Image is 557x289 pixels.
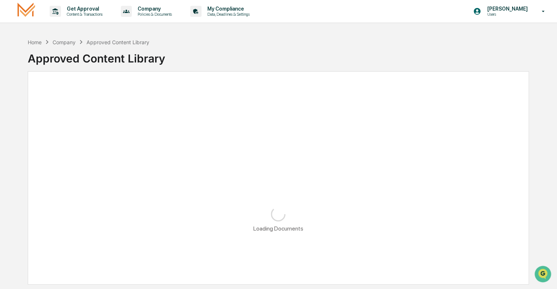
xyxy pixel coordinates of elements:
a: Powered byPylon [51,123,88,129]
p: [PERSON_NAME] [481,6,531,12]
p: Policies & Documents [132,12,176,17]
div: 🖐️ [7,93,13,99]
span: Data Lookup [15,106,46,113]
div: Approved Content Library [87,39,149,45]
img: 1746055101610-c473b297-6a78-478c-a979-82029cc54cd1 [7,56,20,69]
button: Start new chat [124,58,133,67]
span: Preclearance [15,92,47,99]
p: How can we help? [7,15,133,27]
p: Content & Transactions [61,12,106,17]
img: logo [18,3,35,20]
div: Loading Documents [253,225,303,232]
p: Get Approval [61,6,106,12]
a: 🔎Data Lookup [4,103,49,116]
p: Users [481,12,531,17]
div: We're available if you need us! [25,63,92,69]
p: Company [132,6,176,12]
iframe: Open customer support [534,265,553,285]
a: 🖐️Preclearance [4,89,50,102]
div: Home [28,39,42,45]
span: Pylon [73,124,88,129]
div: 🗄️ [53,93,59,99]
div: Approved Content Library [28,46,529,65]
a: 🗄️Attestations [50,89,93,102]
div: 🔎 [7,107,13,113]
p: Data, Deadlines & Settings [201,12,253,17]
input: Clear [19,33,120,41]
p: My Compliance [201,6,253,12]
span: Attestations [60,92,91,99]
div: Company [53,39,76,45]
div: Start new chat [25,56,120,63]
